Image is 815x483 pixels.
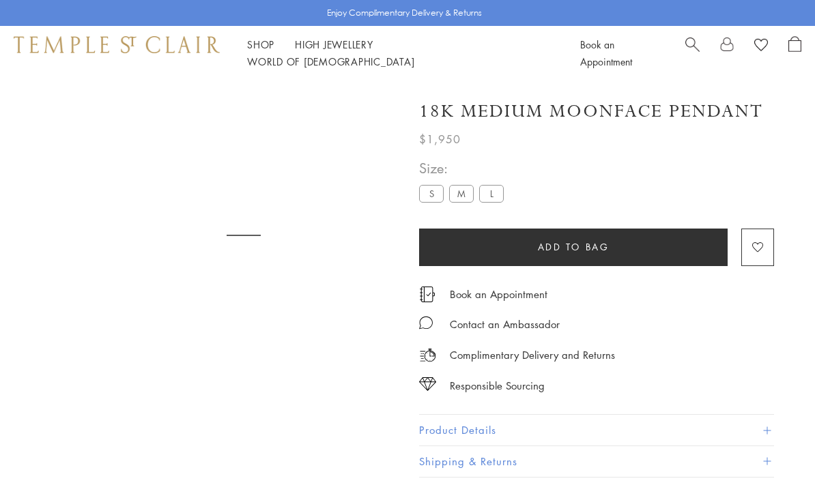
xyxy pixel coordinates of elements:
[747,419,801,469] iframe: Gorgias live chat messenger
[419,415,774,445] button: Product Details
[449,185,474,202] label: M
[419,446,774,477] button: Shipping & Returns
[14,36,220,53] img: Temple St. Clair
[419,157,509,179] span: Size:
[247,36,549,70] nav: Main navigation
[419,347,436,364] img: icon_delivery.svg
[247,38,274,51] a: ShopShop
[479,185,504,202] label: L
[450,316,560,333] div: Contact an Ambassador
[419,130,461,148] span: $1,950
[450,377,545,394] div: Responsible Sourcing
[685,36,700,70] a: Search
[247,55,414,68] a: World of [DEMOGRAPHIC_DATA]World of [DEMOGRAPHIC_DATA]
[450,347,615,364] p: Complimentary Delivery and Returns
[538,239,610,254] span: Add to bag
[450,287,547,302] a: Book an Appointment
[419,287,435,302] img: icon_appointment.svg
[580,38,632,68] a: Book an Appointment
[327,6,482,20] p: Enjoy Complimentary Delivery & Returns
[419,100,763,123] h1: 18K Medium Moonface Pendant
[754,36,768,57] a: View Wishlist
[419,316,433,330] img: MessageIcon-01_2.svg
[419,229,728,266] button: Add to bag
[419,185,444,202] label: S
[295,38,373,51] a: High JewelleryHigh Jewellery
[419,377,436,391] img: icon_sourcing.svg
[788,36,801,70] a: Open Shopping Bag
